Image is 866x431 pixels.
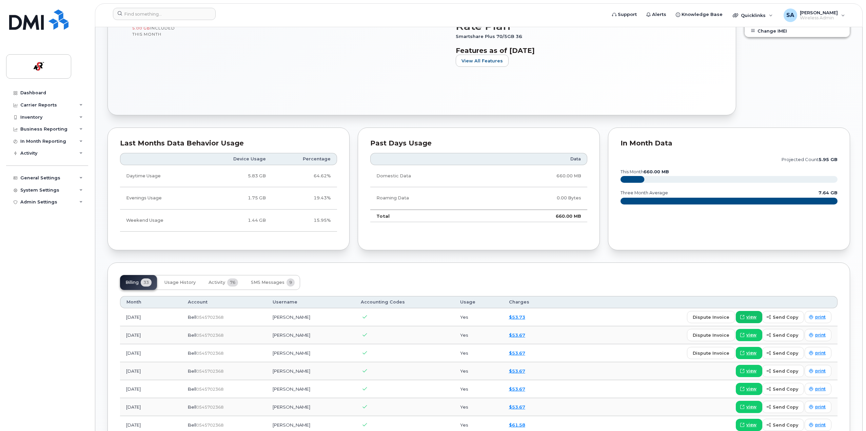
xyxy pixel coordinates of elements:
th: Data [491,153,587,165]
span: send copy [773,350,798,356]
span: send copy [773,314,798,320]
span: print [815,404,826,410]
a: print [805,401,831,413]
td: 660.00 MB [491,210,587,222]
span: SMS Messages [251,280,284,285]
span: send copy [773,386,798,392]
span: Activity [209,280,225,285]
span: send copy [773,404,798,410]
a: view [736,311,762,323]
h3: Features as of [DATE] [456,46,711,55]
th: Username [267,296,355,308]
td: Yes [454,308,503,326]
span: 5.00 GB [132,26,150,31]
span: 0545702368 [196,315,223,320]
span: print [815,314,826,320]
span: view [746,368,756,374]
th: Device Usage [200,153,272,165]
span: print [815,350,826,356]
text: three month average [620,190,668,195]
th: Month [120,296,182,308]
td: Daytime Usage [120,165,200,187]
a: view [736,419,762,431]
td: [PERSON_NAME] [267,362,355,380]
span: 76 [227,278,238,287]
a: $61.58 [509,422,525,428]
td: 1.75 GB [200,187,272,209]
td: [DATE] [120,344,182,362]
span: [PERSON_NAME] [800,10,838,15]
a: view [736,365,762,377]
span: View All Features [461,58,503,64]
span: Support [618,11,637,18]
span: view [746,386,756,392]
span: Knowledge Base [682,11,723,18]
tr: Weekdays from 6:00pm to 8:00am [120,187,337,209]
td: Yes [454,380,503,398]
td: [PERSON_NAME] [267,326,355,344]
span: 0545702368 [196,405,223,410]
button: send copy [762,311,804,323]
tspan: 660.00 MB [644,169,669,174]
div: Last Months Data Behavior Usage [120,140,337,147]
td: [DATE] [120,380,182,398]
div: Quicklinks [728,8,778,22]
span: 9 [287,278,295,287]
span: view [746,350,756,356]
td: Yes [454,344,503,362]
a: print [805,365,831,377]
text: this month [620,169,669,174]
span: Usage History [164,280,196,285]
button: send copy [762,419,804,431]
a: $53.67 [509,332,525,338]
button: Change IMEI [745,25,850,37]
td: Yes [454,398,503,416]
span: print [815,422,826,428]
a: $53.67 [509,386,525,392]
span: Bell [188,386,196,392]
span: dispute invoice [693,314,729,320]
span: send copy [773,422,798,428]
a: view [736,329,762,341]
button: send copy [762,347,804,359]
span: view [746,332,756,338]
a: print [805,419,831,431]
a: print [805,329,831,341]
a: $53.67 [509,404,525,410]
td: 5.83 GB [200,165,272,187]
span: Quicklinks [741,13,766,18]
span: 0545702368 [196,333,223,338]
td: Roaming Data [370,187,491,209]
span: Bell [188,404,196,410]
a: view [736,383,762,395]
button: send copy [762,329,804,341]
div: Past Days Usage [370,140,587,147]
span: Bell [188,350,196,356]
span: 0545702368 [196,387,223,392]
a: print [805,347,831,359]
tr: Friday from 6:00pm to Monday 8:00am [120,210,337,232]
a: $53.73 [509,314,525,320]
button: View All Features [456,55,509,67]
span: dispute invoice [693,350,729,356]
span: print [815,386,826,392]
td: [PERSON_NAME] [267,344,355,362]
tspan: 5.95 GB [819,157,838,162]
span: Alerts [652,11,666,18]
span: 0545702368 [196,423,223,428]
span: view [746,404,756,410]
td: [DATE] [120,398,182,416]
a: view [736,401,762,413]
th: Percentage [272,153,337,165]
span: SA [786,11,794,19]
div: In Month Data [621,140,838,147]
a: $53.67 [509,350,525,356]
text: 7.64 GB [819,190,838,195]
span: 0545702368 [196,351,223,356]
button: dispute invoice [687,311,735,323]
a: view [736,347,762,359]
td: Yes [454,326,503,344]
span: included this month [132,25,175,37]
span: Wireless Admin [800,15,838,21]
button: send copy [762,365,804,377]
